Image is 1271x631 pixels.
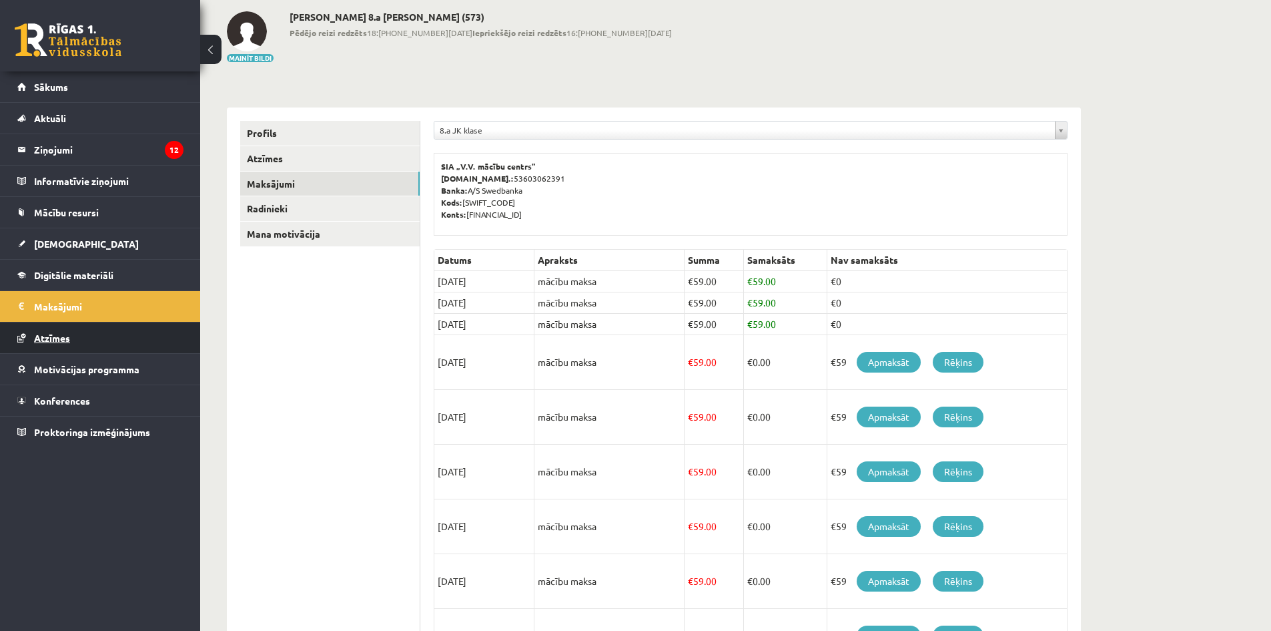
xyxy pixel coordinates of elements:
[534,314,685,335] td: mācību maksa
[34,238,139,250] span: [DEMOGRAPHIC_DATA]
[534,292,685,314] td: mācību maksa
[743,390,827,445] td: 0.00
[933,407,983,427] a: Rēķins
[933,516,983,537] a: Rēķins
[827,292,1067,314] td: €0
[688,356,693,368] span: €
[17,166,183,196] a: Informatīvie ziņojumi
[441,160,1060,220] p: 53603062391 A/S Swedbanka [SWIFT_CODE] [FINANCIAL_ID]
[240,121,420,146] a: Profils
[441,197,462,208] b: Kods:
[827,445,1067,499] td: €59
[685,554,744,609] td: 59.00
[857,571,921,592] a: Apmaksāt
[688,465,693,477] span: €
[34,166,183,196] legend: Informatīvie ziņojumi
[743,271,827,292] td: 59.00
[743,250,827,271] th: Samaksāts
[434,122,1067,139] a: 8.a JK klase
[747,411,753,423] span: €
[688,411,693,423] span: €
[827,554,1067,609] td: €59
[17,385,183,416] a: Konferences
[34,395,90,407] span: Konferences
[17,134,183,165] a: Ziņojumi12
[743,445,827,499] td: 0.00
[34,112,66,124] span: Aktuāli
[434,335,534,390] td: [DATE]
[743,314,827,335] td: 59.00
[685,499,744,554] td: 59.00
[15,23,121,57] a: Rīgas 1. Tālmācības vidusskola
[534,250,685,271] th: Apraksts
[441,161,536,172] b: SIA „V.V. mācību centrs”
[747,520,753,532] span: €
[165,141,183,159] i: 12
[685,390,744,445] td: 59.00
[933,571,983,592] a: Rēķins
[743,554,827,609] td: 0.00
[441,173,514,184] b: [DOMAIN_NAME].:
[747,356,753,368] span: €
[34,363,139,375] span: Motivācijas programma
[290,27,672,39] span: 18:[PHONE_NUMBER][DATE] 16:[PHONE_NUMBER][DATE]
[685,445,744,499] td: 59.00
[688,318,693,330] span: €
[747,575,753,587] span: €
[743,335,827,390] td: 0.00
[534,390,685,445] td: mācību maksa
[240,196,420,221] a: Radinieki
[441,185,468,196] b: Banka:
[17,354,183,385] a: Motivācijas programma
[34,426,150,438] span: Proktoringa izmēģinājums
[827,250,1067,271] th: Nav samaksāts
[827,390,1067,445] td: €59
[227,54,274,62] button: Mainīt bildi
[688,575,693,587] span: €
[434,445,534,499] td: [DATE]
[290,11,672,23] h2: [PERSON_NAME] 8.a [PERSON_NAME] (573)
[534,554,685,609] td: mācību maksa
[857,461,921,482] a: Apmaksāt
[747,465,753,477] span: €
[933,352,983,373] a: Rēķins
[534,271,685,292] td: mācību maksa
[240,222,420,246] a: Mana motivācija
[688,520,693,532] span: €
[685,314,744,335] td: 59.00
[857,352,921,373] a: Apmaksāt
[34,291,183,322] legend: Maksājumi
[17,228,183,259] a: [DEMOGRAPHIC_DATA]
[440,122,1049,139] span: 8.a JK klase
[685,250,744,271] th: Summa
[827,271,1067,292] td: €0
[17,417,183,447] a: Proktoringa izmēģinājums
[472,27,566,38] b: Iepriekšējo reizi redzēts
[743,292,827,314] td: 59.00
[857,407,921,427] a: Apmaksāt
[34,206,99,218] span: Mācību resursi
[688,296,693,308] span: €
[534,499,685,554] td: mācību maksa
[685,271,744,292] td: 59.00
[34,134,183,165] legend: Ziņojumi
[17,291,183,322] a: Maksājumi
[688,275,693,287] span: €
[685,292,744,314] td: 59.00
[857,516,921,537] a: Apmaksāt
[17,323,183,353] a: Atzīmes
[17,71,183,102] a: Sākums
[34,81,68,93] span: Sākums
[17,197,183,228] a: Mācību resursi
[827,335,1067,390] td: €59
[827,499,1067,554] td: €59
[827,314,1067,335] td: €0
[747,296,753,308] span: €
[434,554,534,609] td: [DATE]
[434,250,534,271] th: Datums
[290,27,367,38] b: Pēdējo reizi redzēts
[434,271,534,292] td: [DATE]
[534,445,685,499] td: mācību maksa
[434,390,534,445] td: [DATE]
[34,269,113,281] span: Digitālie materiāli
